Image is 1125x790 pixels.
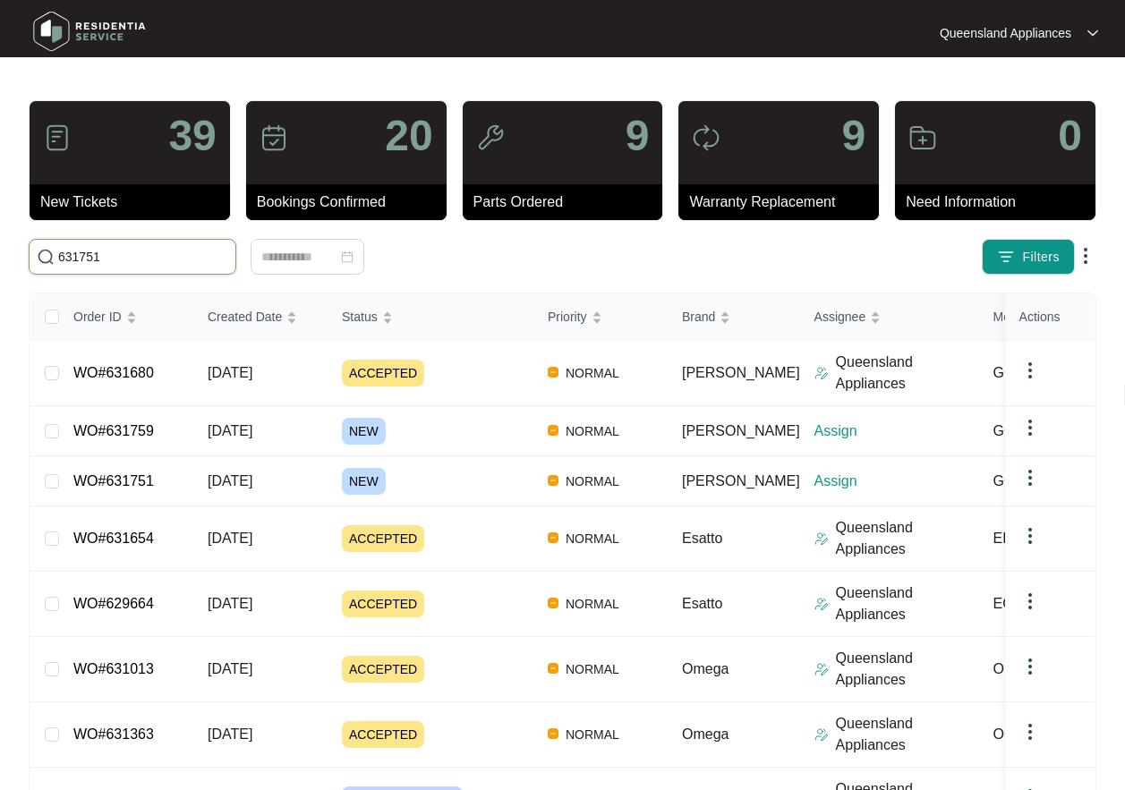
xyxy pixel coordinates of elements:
a: WO#631013 [73,661,154,676]
span: Esatto [682,596,722,611]
span: NORMAL [558,362,626,384]
span: [PERSON_NAME] [682,423,800,438]
img: dropdown arrow [1019,590,1041,612]
span: [DATE] [208,423,252,438]
img: dropdown arrow [1087,29,1098,38]
span: NORMAL [558,593,626,615]
p: New Tickets [40,191,230,213]
img: icon [692,123,720,152]
img: dropdown arrow [1019,417,1041,438]
img: dropdown arrow [1019,525,1041,547]
span: NORMAL [558,528,626,549]
span: Omega [682,726,729,742]
p: 20 [385,115,432,157]
button: filter iconFilters [982,239,1075,275]
p: Queensland Appliances [836,713,979,756]
span: Filters [1022,248,1060,267]
span: [DATE] [208,661,252,676]
p: Queensland Appliances [836,582,979,625]
span: NEW [342,418,386,445]
p: Need Information [906,191,1095,213]
img: filter icon [997,248,1015,266]
th: Status [328,293,533,341]
span: NORMAL [558,724,626,745]
img: dropdown arrow [1019,360,1041,381]
img: dropdown arrow [1019,467,1041,488]
span: [DATE] [208,365,252,380]
img: Vercel Logo [548,367,558,378]
img: dropdown arrow [1075,245,1096,267]
p: Warranty Replacement [689,191,879,213]
a: WO#631680 [73,365,154,380]
span: Status [342,307,378,327]
span: Esatto [682,531,722,546]
th: Actions [1005,293,1095,341]
img: Vercel Logo [548,728,558,739]
span: [DATE] [208,473,252,488]
p: 39 [168,115,216,157]
span: [PERSON_NAME] [682,365,800,380]
img: Vercel Logo [548,598,558,608]
img: Vercel Logo [548,425,558,436]
img: icon [908,123,937,152]
span: ACCEPTED [342,360,424,387]
span: NORMAL [558,471,626,492]
th: Priority [533,293,668,341]
span: [DATE] [208,726,252,742]
img: Assigner Icon [814,366,829,380]
p: Parts Ordered [473,191,663,213]
input: Search by Order Id, Assignee Name, Customer Name, Brand and Model [58,247,228,267]
span: ACCEPTED [342,525,424,552]
p: 0 [1058,115,1082,157]
span: ACCEPTED [342,721,424,748]
p: Bookings Confirmed [257,191,447,213]
img: Assigner Icon [814,662,829,676]
span: [DATE] [208,596,252,611]
p: Queensland Appliances [836,517,979,560]
p: Queensland Appliances [940,24,1071,42]
span: Priority [548,307,587,327]
img: icon [260,123,288,152]
p: Assign [814,471,979,492]
img: dropdown arrow [1019,656,1041,677]
img: icon [476,123,505,152]
span: Model [993,307,1027,327]
p: 9 [841,115,865,157]
p: Queensland Appliances [836,648,979,691]
th: Created Date [193,293,328,341]
img: Assigner Icon [814,727,829,742]
span: ACCEPTED [342,656,424,683]
span: NORMAL [558,658,626,680]
span: Brand [682,307,715,327]
th: Assignee [800,293,979,341]
span: Omega [682,661,729,676]
img: Vercel Logo [548,663,558,674]
p: Queensland Appliances [836,352,979,395]
img: Vercel Logo [548,532,558,543]
span: Order ID [73,307,122,327]
span: [DATE] [208,531,252,546]
span: ACCEPTED [342,590,424,617]
a: WO#631751 [73,473,154,488]
span: [PERSON_NAME] [682,473,800,488]
span: Assignee [814,307,866,327]
img: residentia service logo [27,4,152,58]
img: search-icon [37,248,55,266]
p: 9 [626,115,650,157]
th: Brand [668,293,800,341]
img: Assigner Icon [814,597,829,611]
img: Vercel Logo [548,475,558,486]
span: Created Date [208,307,282,327]
img: Assigner Icon [814,531,829,546]
a: WO#631363 [73,726,154,742]
a: WO#631654 [73,531,154,546]
a: WO#629664 [73,596,154,611]
span: NORMAL [558,420,626,442]
img: icon [43,123,72,152]
a: WO#631759 [73,423,154,438]
p: Assign [814,420,979,442]
span: NEW [342,468,386,495]
img: dropdown arrow [1019,721,1041,743]
th: Order ID [59,293,193,341]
